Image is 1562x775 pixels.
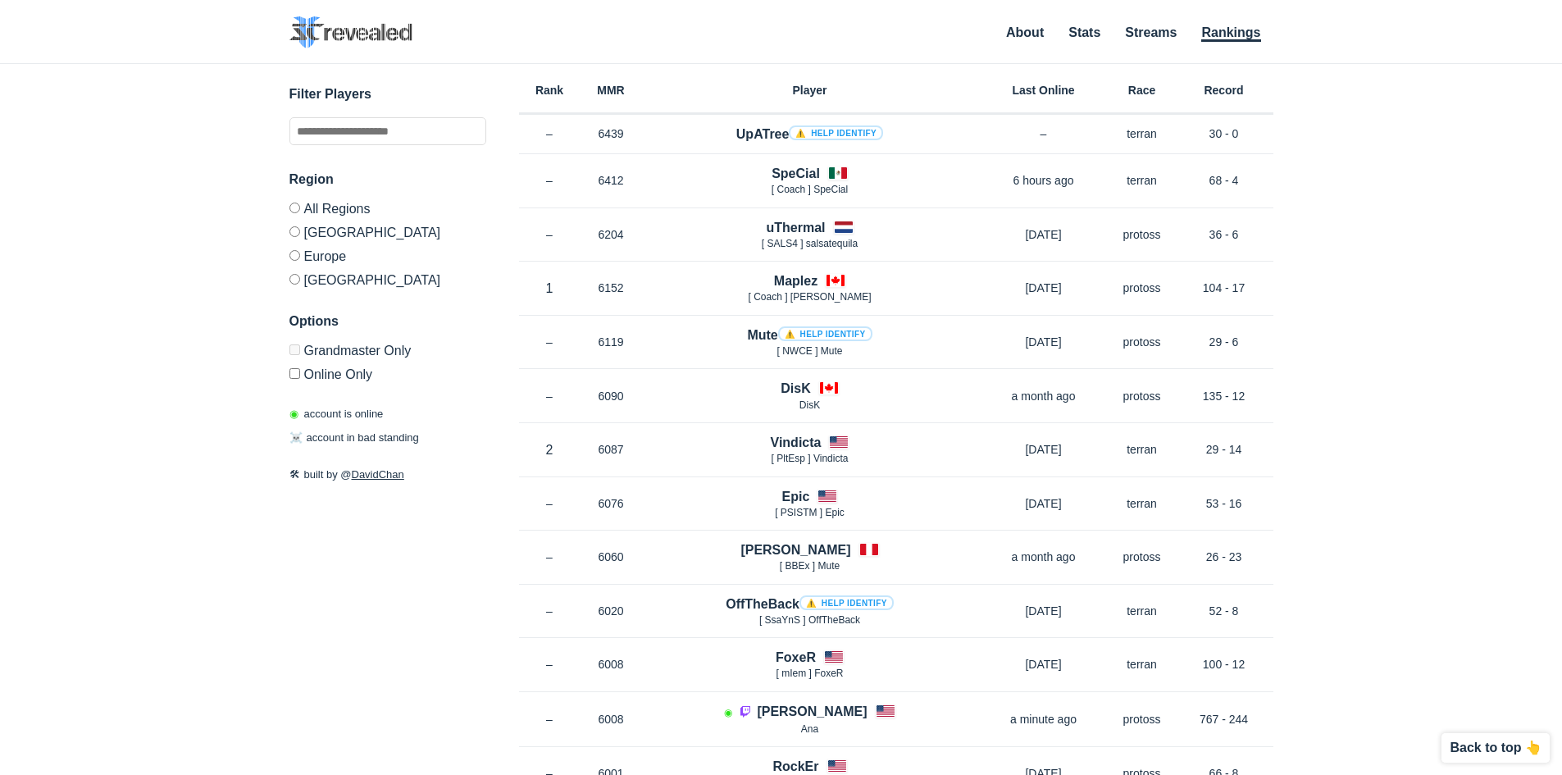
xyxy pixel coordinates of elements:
[581,280,642,296] p: 6152
[1175,656,1273,672] p: 100 - 12
[289,244,486,267] label: Europe
[747,326,872,344] h4: Mute
[1125,25,1177,39] a: Streams
[289,226,300,237] input: [GEOGRAPHIC_DATA]
[978,549,1109,565] p: a month ago
[519,656,581,672] p: –
[1109,280,1175,296] p: protoss
[978,226,1109,243] p: [DATE]
[978,495,1109,512] p: [DATE]
[289,368,300,379] input: Online Only
[289,344,486,362] label: Only Show accounts currently in Grandmaster
[642,84,978,96] h6: Player
[766,218,825,237] h4: uThermal
[519,495,581,512] p: –
[774,271,817,290] h4: Maplez
[581,495,642,512] p: 6076
[1109,495,1175,512] p: terran
[748,291,871,303] span: [ Coach ] [PERSON_NAME]
[978,125,1109,142] p: –
[799,399,820,411] span: DisK
[289,267,486,287] label: [GEOGRAPHIC_DATA]
[776,345,842,357] span: [ NWCE ] Mute
[519,334,581,350] p: –
[978,84,1109,96] h6: Last Online
[1068,25,1100,39] a: Stats
[1006,25,1044,39] a: About
[978,334,1109,350] p: [DATE]
[519,549,581,565] p: –
[1175,172,1273,189] p: 68 - 4
[762,238,858,249] span: [ SALS4 ] salsatequila
[289,431,303,444] span: ☠️
[581,603,642,619] p: 6020
[1109,388,1175,404] p: protoss
[776,648,816,667] h4: FoxeR
[736,125,883,144] h4: UpATree
[581,172,642,189] p: 6412
[757,702,867,721] h4: [PERSON_NAME]
[1175,226,1273,243] p: 36 - 6
[789,125,883,140] a: ⚠️ Help identify
[1450,741,1542,754] p: Back to top 👆
[519,388,581,404] p: –
[1109,441,1175,458] p: terran
[978,172,1109,189] p: 6 hours ago
[1109,334,1175,350] p: protoss
[519,226,581,243] p: –
[772,184,848,195] span: [ Coach ] SpeCial
[289,467,486,483] p: built by @
[1175,711,1273,727] p: 767 - 244
[782,487,810,506] h4: Epic
[581,711,642,727] p: 6008
[1109,603,1175,619] p: terran
[581,441,642,458] p: 6087
[1175,549,1273,565] p: 26 - 23
[740,540,850,559] h4: [PERSON_NAME]
[519,172,581,189] p: –
[1109,226,1175,243] p: protoss
[978,603,1109,619] p: [DATE]
[726,595,894,613] h4: OffTheBack
[739,704,757,718] a: Player is streaming on Twitch
[1109,656,1175,672] p: terran
[289,406,384,422] p: account is online
[1175,84,1273,96] h6: Record
[1175,280,1273,296] p: 104 - 17
[289,203,300,213] input: All Regions
[581,125,642,142] p: 6439
[739,704,752,718] img: icon-twitch.7daa0e80.svg
[1175,495,1273,512] p: 53 - 16
[581,334,642,350] p: 6119
[1175,603,1273,619] p: 52 - 8
[1175,388,1273,404] p: 135 - 12
[519,603,581,619] p: –
[772,453,849,464] span: [ PltEsp ] Vindicta
[289,170,486,189] h3: Region
[1109,549,1175,565] p: protoss
[978,711,1109,727] p: a minute ago
[1109,125,1175,142] p: terran
[1175,334,1273,350] p: 29 - 6
[780,560,840,572] span: [ BBEx ] Mute
[289,344,300,355] input: Grandmaster Only
[1109,711,1175,727] p: protoss
[289,430,419,446] p: account in bad standing
[581,656,642,672] p: 6008
[289,312,486,331] h3: Options
[978,656,1109,672] p: [DATE]
[781,379,810,398] h4: DisK
[799,595,894,610] a: ⚠️ Help identify
[1201,25,1260,42] a: Rankings
[724,707,732,718] span: Account is laddering
[519,711,581,727] p: –
[759,614,860,626] span: [ SsaYnS ] OffTheBack
[978,388,1109,404] p: a month ago
[289,408,298,420] span: ◉
[1109,172,1175,189] p: terran
[978,280,1109,296] p: [DATE]
[289,220,486,244] label: [GEOGRAPHIC_DATA]
[581,226,642,243] p: 6204
[289,274,300,285] input: [GEOGRAPHIC_DATA]
[289,203,486,220] label: All Regions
